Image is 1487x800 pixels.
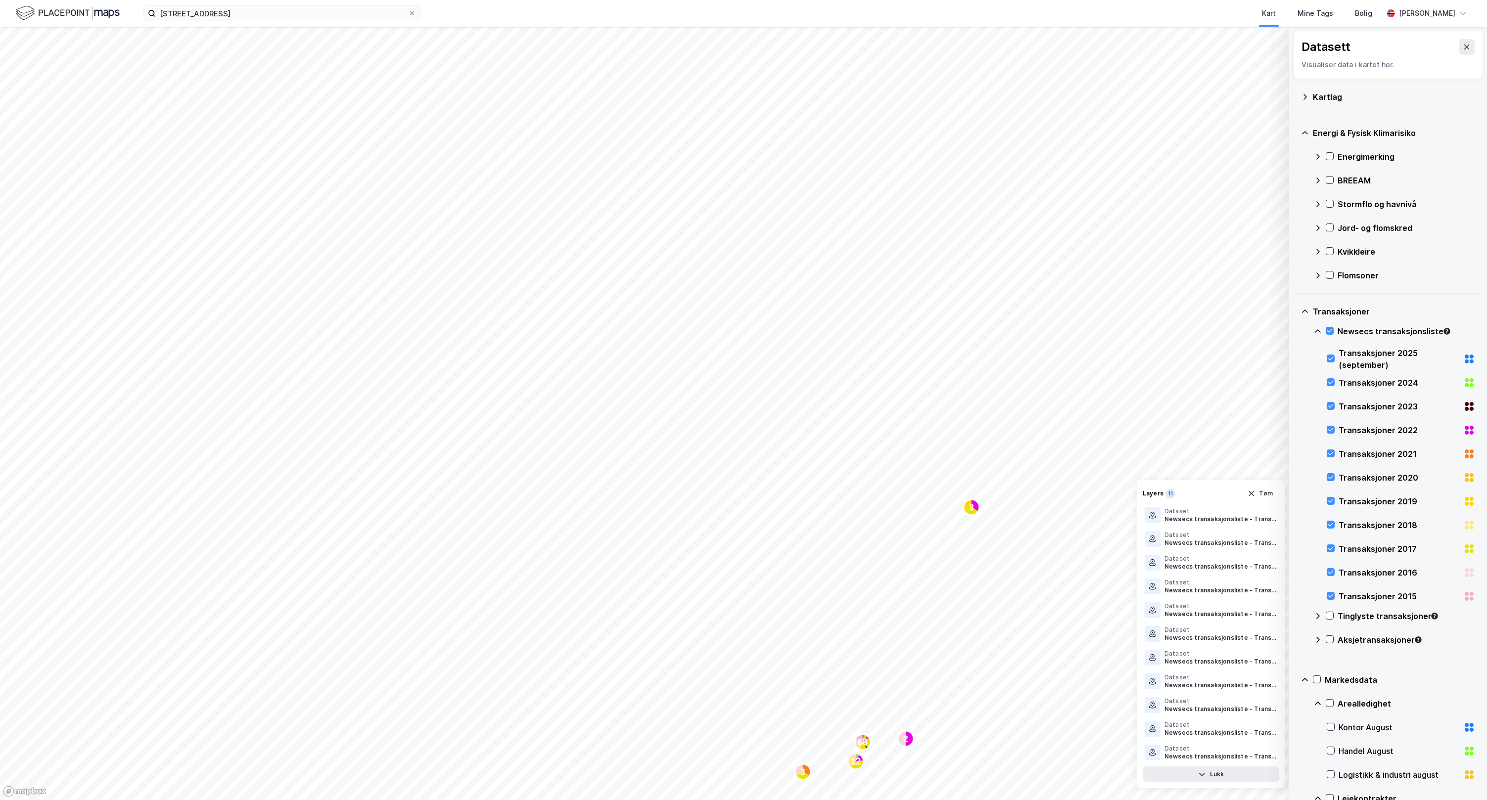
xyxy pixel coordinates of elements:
[16,4,120,22] img: logo.f888ab2527a4732fd821a326f86c7f29.svg
[1164,650,1277,658] div: Dataset
[1339,745,1459,757] div: Handel August
[1313,91,1475,103] div: Kartlag
[1164,610,1277,618] div: Newsecs transaksjonsliste - Transaksjoner 2021
[1339,495,1459,507] div: Transaksjoner 2019
[1164,563,1277,571] div: Newsecs transaksjonsliste - Transaksjoner 2023
[3,786,46,797] a: Mapbox homepage
[1164,586,1277,594] div: Newsecs transaksjonsliste - Transaksjoner 2022
[1355,7,1372,19] div: Bolig
[1339,590,1459,602] div: Transaksjoner 2015
[1164,705,1277,713] div: Newsecs transaksjonsliste - Transaksjoner 2017
[1338,325,1475,337] div: Newsecs transaksjonsliste
[851,756,861,766] text: 12
[1164,658,1277,666] div: Newsecs transaksjonsliste - Transaksjoner 2019
[1338,246,1475,258] div: Kvikkleire
[898,731,914,747] div: Map marker
[1241,486,1279,501] button: Tøm
[1438,753,1487,800] div: Kontrollprogram for chat
[1339,377,1459,389] div: Transaksjoner 2024
[1143,489,1163,497] div: Layers
[1325,674,1475,686] div: Markedsdata
[1164,681,1277,689] div: Newsecs transaksjonsliste - Transaksjoner 2018
[1313,306,1475,317] div: Transaksjoner
[1262,7,1276,19] div: Kart
[1399,7,1455,19] div: [PERSON_NAME]
[1414,635,1423,644] div: Tooltip anchor
[1164,578,1277,586] div: Dataset
[1301,39,1350,55] div: Datasett
[1339,769,1459,781] div: Logistikk & industri august
[1164,697,1277,705] div: Dataset
[855,734,871,750] div: Map marker
[1313,127,1475,139] div: Energi & Fysisk Klimarisiko
[848,754,864,769] div: Map marker
[1338,151,1475,163] div: Energimerking
[1164,673,1277,681] div: Dataset
[904,735,908,743] text: 2
[1438,753,1487,800] iframe: Chat Widget
[970,503,974,512] text: 3
[1430,612,1439,621] div: Tooltip anchor
[1339,721,1459,733] div: Kontor August
[964,499,979,515] div: Map marker
[795,764,811,780] div: Map marker
[1301,59,1475,71] div: Visualiser data i kartet her.
[1339,472,1459,484] div: Transaksjoner 2020
[156,6,408,21] input: Søk på adresse, matrikkel, gårdeiere, leietakere eller personer
[1339,400,1459,412] div: Transaksjoner 2023
[1164,626,1277,634] div: Dataset
[1338,222,1475,234] div: Jord- og flomskred
[1339,424,1459,436] div: Transaksjoner 2022
[1338,698,1475,710] div: Arealledighet
[1442,327,1451,336] div: Tooltip anchor
[1164,531,1277,539] div: Dataset
[1339,519,1459,531] div: Transaksjoner 2018
[1338,175,1475,186] div: BREEAM
[1339,347,1459,371] div: Transaksjoner 2025 (september)
[1339,567,1459,578] div: Transaksjoner 2016
[1298,7,1333,19] div: Mine Tags
[801,768,805,776] text: 3
[1338,198,1475,210] div: Stormflo og havnivå
[1164,539,1277,547] div: Newsecs transaksjonsliste - Transaksjoner 2024
[1338,269,1475,281] div: Flomsoner
[1338,610,1475,622] div: Tinglyste transaksjoner
[1164,729,1277,737] div: Newsecs transaksjonsliste - Transaksjoner 2016
[1339,543,1459,555] div: Transaksjoner 2017
[1164,507,1277,515] div: Dataset
[1339,448,1459,460] div: Transaksjoner 2021
[1164,555,1277,563] div: Dataset
[1164,634,1277,642] div: Newsecs transaksjonsliste - Transaksjoner 2020
[1164,515,1277,523] div: Newsecs transaksjonsliste - Transaksjoner 2025 (september)
[1165,489,1175,498] div: 11
[1143,766,1279,782] button: Lukk
[1164,753,1277,760] div: Newsecs transaksjonsliste - Transaksjoner 2015
[1164,721,1277,729] div: Dataset
[858,737,868,747] text: 68
[1338,634,1475,646] div: Aksjetransaksjoner
[1164,602,1277,610] div: Dataset
[1164,745,1277,753] div: Dataset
